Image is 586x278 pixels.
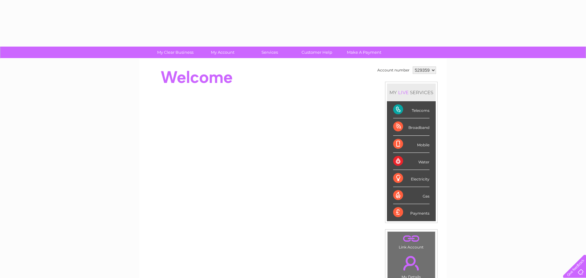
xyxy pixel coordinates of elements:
a: . [389,252,434,274]
td: Link Account [387,231,435,251]
div: Telecoms [393,101,429,118]
a: . [389,233,434,244]
a: Make A Payment [338,47,390,58]
div: Water [393,153,429,170]
a: Customer Help [291,47,343,58]
div: Gas [393,187,429,204]
a: Services [244,47,295,58]
div: Electricity [393,170,429,187]
a: My Account [197,47,248,58]
div: MY SERVICES [387,84,436,101]
div: Payments [393,204,429,221]
td: Account number [376,65,411,75]
a: My Clear Business [150,47,201,58]
div: Broadband [393,118,429,135]
div: LIVE [397,89,410,95]
div: Mobile [393,136,429,153]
